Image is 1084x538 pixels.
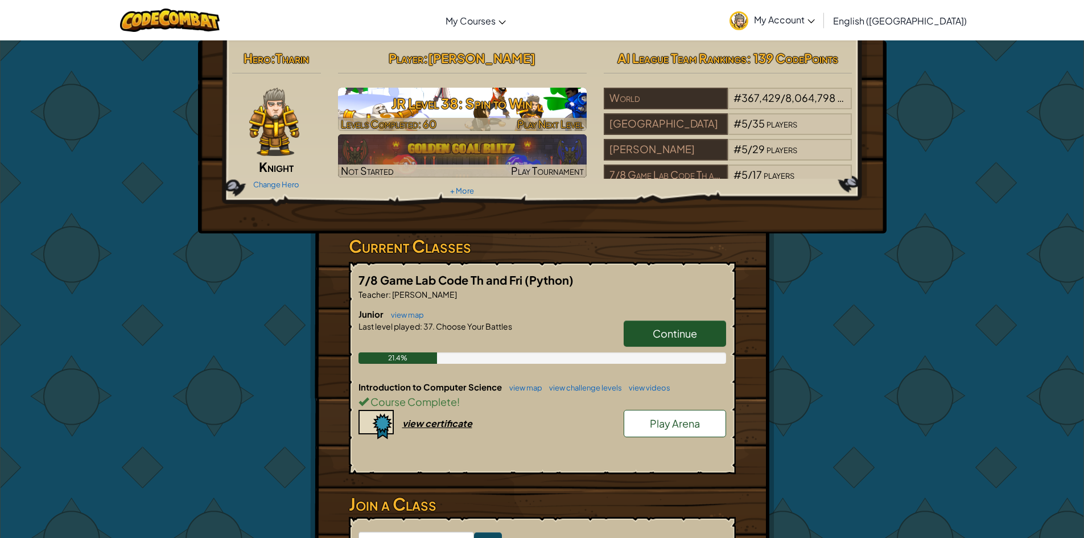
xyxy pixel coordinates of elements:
[733,168,741,181] span: #
[653,327,697,340] span: Continue
[741,142,748,155] span: 5
[748,117,752,130] span: /
[253,180,299,189] a: Change Hero
[517,117,584,130] span: Play Next Level
[338,91,587,116] h3: JR Level 38: Spin to Win
[827,5,972,36] a: English ([GEOGRAPHIC_DATA])
[604,113,728,135] div: [GEOGRAPHIC_DATA]
[752,117,765,130] span: 35
[766,117,797,130] span: players
[604,139,728,161] div: [PERSON_NAME]
[781,91,785,104] span: /
[422,321,435,331] span: 37.
[428,50,535,66] span: [PERSON_NAME]
[650,417,700,430] span: Play Arena
[457,395,460,408] span: !
[423,50,428,66] span: :
[766,142,797,155] span: players
[604,150,852,163] a: [PERSON_NAME]#5/29players
[729,11,748,30] img: avatar
[511,164,584,177] span: Play Tournament
[752,168,762,181] span: 17
[349,233,736,259] h3: Current Classes
[724,2,821,38] a: My Account
[338,88,587,131] img: JR Level 38: Spin to Win
[741,91,781,104] span: 367,429
[446,15,496,27] span: My Courses
[341,117,436,130] span: Levels Completed: 60
[435,321,512,331] span: Choose Your Battles
[338,134,587,178] img: Golden Goal
[617,50,747,66] span: AI League Team Rankings
[244,50,271,66] span: Hero
[358,381,504,392] span: Introduction to Computer Science
[341,164,394,177] span: Not Started
[349,491,736,517] h3: Join a Class
[358,352,437,364] div: 21.4%
[748,142,752,155] span: /
[450,186,474,195] a: + More
[385,310,424,319] a: view map
[504,383,542,392] a: view map
[358,273,525,287] span: 7/8 Game Lab Code Th and Fri
[733,117,741,130] span: #
[358,321,420,331] span: Last level played
[389,289,391,299] span: :
[604,165,728,186] div: 7/8 Game Lab Code Th and Fri
[764,168,794,181] span: players
[604,88,728,109] div: World
[358,417,472,429] a: view certificate
[358,410,394,440] img: certificate-icon.png
[733,142,741,155] span: #
[389,50,423,66] span: Player
[785,91,835,104] span: 8,064,798
[259,159,294,175] span: Knight
[525,273,574,287] span: (Python)
[402,417,472,429] div: view certificate
[741,168,748,181] span: 5
[420,321,422,331] span: :
[271,50,275,66] span: :
[275,50,309,66] span: Tharin
[748,168,752,181] span: /
[338,88,587,131] a: Play Next Level
[249,88,299,156] img: knight-pose.png
[120,9,220,32] img: CodeCombat logo
[747,50,838,66] span: : 139 CodePoints
[741,117,748,130] span: 5
[391,289,457,299] span: [PERSON_NAME]
[338,134,587,178] a: Not StartedPlay Tournament
[358,309,385,319] span: Junior
[833,15,967,27] span: English ([GEOGRAPHIC_DATA])
[604,124,852,137] a: [GEOGRAPHIC_DATA]#5/35players
[543,383,622,392] a: view challenge levels
[754,14,815,26] span: My Account
[440,5,512,36] a: My Courses
[369,395,457,408] span: Course Complete
[358,289,389,299] span: Teacher
[604,98,852,112] a: World#367,429/8,064,798players
[604,175,852,188] a: 7/8 Game Lab Code Th and Fri#5/17players
[733,91,741,104] span: #
[752,142,765,155] span: 29
[623,383,670,392] a: view videos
